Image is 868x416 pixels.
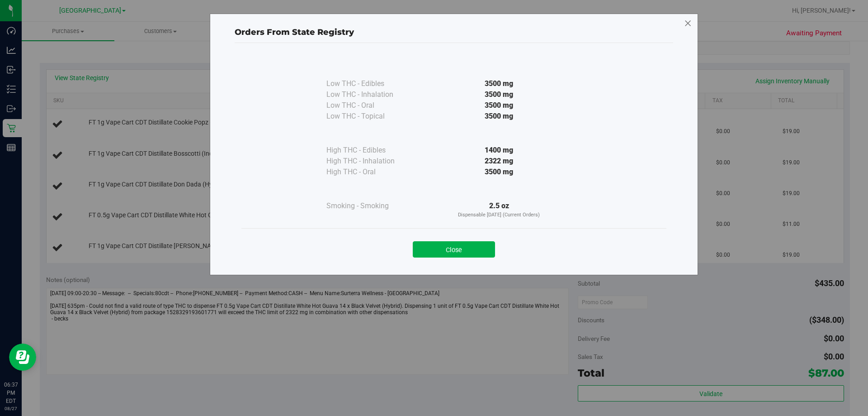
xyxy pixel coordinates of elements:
span: Orders From State Registry [235,27,354,37]
div: Low THC - Oral [326,100,417,111]
div: Low THC - Topical [326,111,417,122]
p: Dispensable [DATE] (Current Orders) [417,211,581,219]
button: Close [413,241,495,258]
div: High THC - Inhalation [326,156,417,167]
div: 3500 mg [417,89,581,100]
div: Smoking - Smoking [326,201,417,211]
div: High THC - Oral [326,167,417,177]
div: 1400 mg [417,145,581,156]
div: 3500 mg [417,78,581,89]
div: 2322 mg [417,156,581,167]
div: 2.5 oz [417,201,581,219]
iframe: Resource center [9,344,36,371]
div: High THC - Edibles [326,145,417,156]
div: 3500 mg [417,167,581,177]
div: Low THC - Edibles [326,78,417,89]
div: 3500 mg [417,100,581,111]
div: 3500 mg [417,111,581,122]
div: Low THC - Inhalation [326,89,417,100]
